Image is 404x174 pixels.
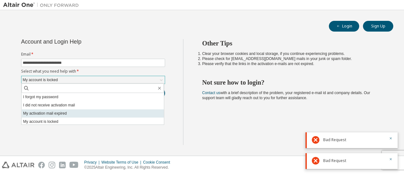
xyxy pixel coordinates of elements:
[21,93,164,101] li: I forgot my password
[202,91,220,95] a: Contact us
[69,162,79,168] img: youtube.svg
[101,160,143,165] div: Website Terms of Use
[323,158,346,163] span: Bad Request
[84,165,174,170] p: © 2025 Altair Engineering, Inc. All Rights Reserved.
[22,76,59,83] div: My account is locked
[202,61,382,66] li: Please verify that the links in the activation e-mails are not expired.
[59,162,66,168] img: linkedin.svg
[21,52,165,57] label: Email
[202,91,370,100] span: with a brief description of the problem, your registered e-mail id and company details. Our suppo...
[202,56,382,61] li: Please check for [EMAIL_ADDRESS][DOMAIN_NAME] mails in your junk or spam folder.
[2,162,34,168] img: altair_logo.svg
[202,39,382,47] h2: Other Tips
[21,69,165,74] label: Select what you need help with
[329,21,359,32] button: Login
[21,39,136,44] div: Account and Login Help
[202,51,382,56] li: Clear your browser cookies and local storage, if you continue experiencing problems.
[202,78,382,87] h2: Not sure how to login?
[363,21,393,32] button: Sign Up
[3,2,82,8] img: Altair One
[38,162,45,168] img: facebook.svg
[21,76,165,84] div: My account is locked
[84,160,101,165] div: Privacy
[49,162,55,168] img: instagram.svg
[323,137,346,142] span: Bad Request
[143,160,174,165] div: Cookie Consent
